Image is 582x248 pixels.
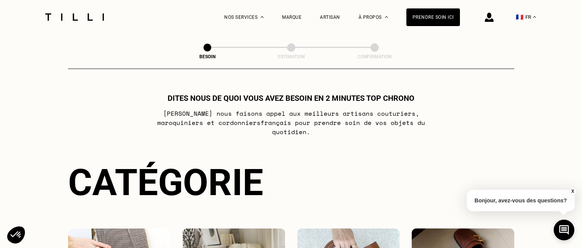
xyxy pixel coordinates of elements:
[569,187,576,195] button: X
[336,54,413,59] div: Confirmation
[253,54,329,59] div: Estimation
[42,13,107,21] img: Logo du service de couturière Tilli
[406,8,460,26] a: Prendre soin ici
[320,15,340,20] a: Artisan
[68,161,514,204] div: Catégorie
[516,13,523,21] span: 🇫🇷
[385,16,388,18] img: Menu déroulant à propos
[282,15,302,20] a: Marque
[168,94,414,103] h1: Dites nous de quoi vous avez besoin en 2 minutes top chrono
[261,16,264,18] img: Menu déroulant
[533,16,536,18] img: menu déroulant
[485,13,494,22] img: icône connexion
[467,190,575,211] p: Bonjour, avez-vous des questions?
[169,54,246,59] div: Besoin
[139,109,443,136] p: [PERSON_NAME] nous faisons appel aux meilleurs artisans couturiers , maroquiniers et cordonniers ...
